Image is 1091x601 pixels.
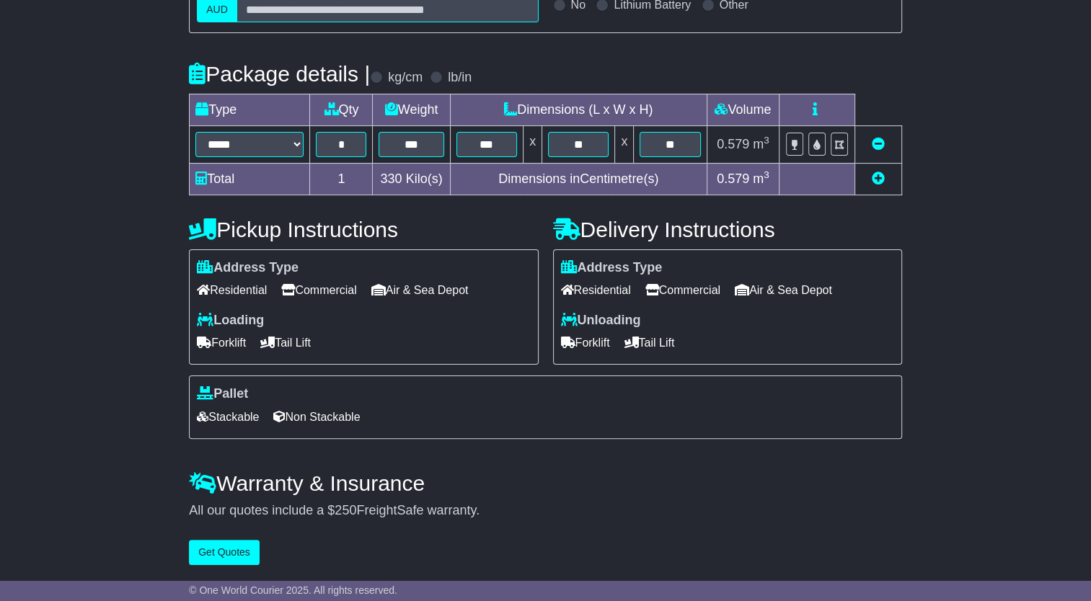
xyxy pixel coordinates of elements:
[310,94,373,125] td: Qty
[388,70,423,86] label: kg/cm
[735,279,832,301] span: Air & Sea Depot
[371,279,469,301] span: Air & Sea Depot
[197,279,267,301] span: Residential
[717,172,749,186] span: 0.579
[645,279,720,301] span: Commercial
[190,163,310,195] td: Total
[373,94,450,125] td: Weight
[450,94,707,125] td: Dimensions (L x W x H)
[707,94,779,125] td: Volume
[764,169,769,180] sup: 3
[615,125,634,163] td: x
[872,137,885,151] a: Remove this item
[189,584,397,596] span: © One World Courier 2025. All rights reserved.
[753,137,769,151] span: m
[197,406,259,428] span: Stackable
[260,331,311,354] span: Tail Lift
[281,279,356,301] span: Commercial
[448,70,472,86] label: lb/in
[190,94,310,125] td: Type
[624,331,675,354] span: Tail Lift
[717,137,749,151] span: 0.579
[381,172,402,186] span: 330
[764,135,769,146] sup: 3
[561,279,631,301] span: Residential
[189,218,538,241] h4: Pickup Instructions
[273,406,360,428] span: Non Stackable
[561,313,641,329] label: Unloading
[189,540,260,565] button: Get Quotes
[197,386,248,402] label: Pallet
[197,260,299,276] label: Address Type
[197,331,246,354] span: Forklift
[335,503,356,517] span: 250
[197,313,264,329] label: Loading
[189,471,902,495] h4: Warranty & Insurance
[310,163,373,195] td: 1
[189,62,370,86] h4: Package details |
[561,331,610,354] span: Forklift
[373,163,450,195] td: Kilo(s)
[450,163,707,195] td: Dimensions in Centimetre(s)
[753,172,769,186] span: m
[524,125,542,163] td: x
[561,260,663,276] label: Address Type
[872,172,885,186] a: Add new item
[553,218,902,241] h4: Delivery Instructions
[189,503,902,519] div: All our quotes include a $ FreightSafe warranty.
